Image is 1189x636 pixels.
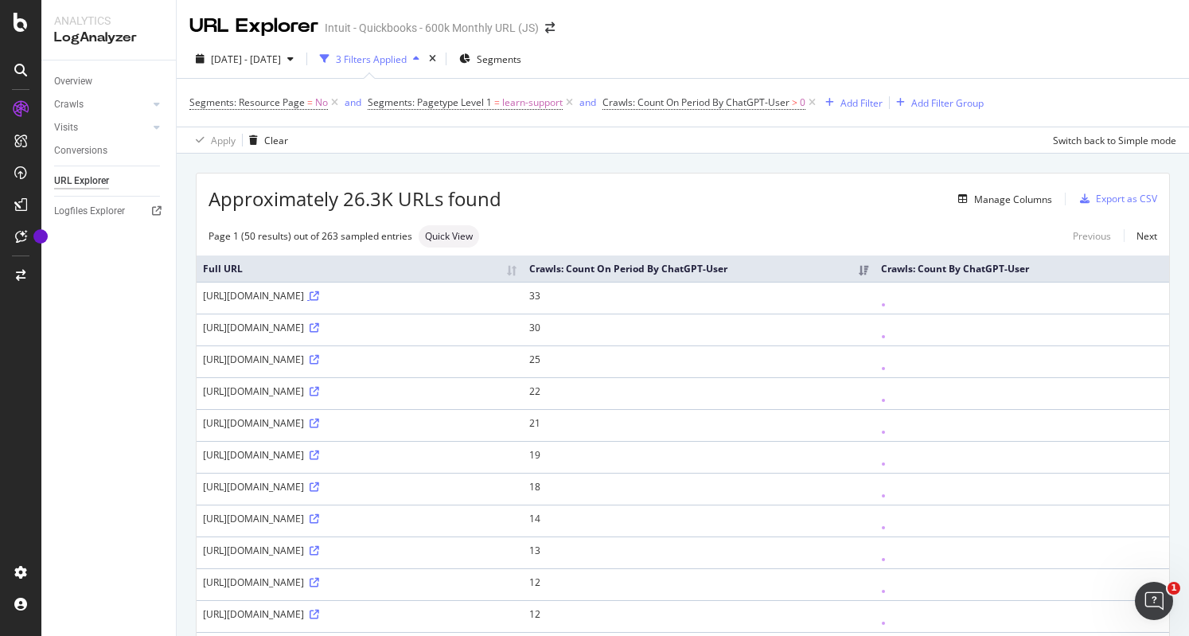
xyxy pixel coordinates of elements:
[314,46,426,72] button: 3 Filters Applied
[243,127,288,153] button: Clear
[54,173,109,189] div: URL Explorer
[211,53,281,66] span: [DATE] - [DATE]
[307,96,313,109] span: =
[602,96,789,109] span: Crawls: Count On Period By ChatGPT-User
[523,600,875,632] td: 12
[209,229,412,243] div: Page 1 (50 results) out of 263 sampled entries
[203,448,517,462] div: [URL][DOMAIN_NAME]
[345,95,361,110] button: and
[211,134,236,147] div: Apply
[502,92,563,114] span: learn-support
[203,416,517,430] div: [URL][DOMAIN_NAME]
[523,409,875,441] td: 21
[523,568,875,600] td: 12
[203,576,517,589] div: [URL][DOMAIN_NAME]
[952,189,1052,209] button: Manage Columns
[426,51,439,67] div: times
[203,384,517,398] div: [URL][DOMAIN_NAME]
[911,96,984,110] div: Add Filter Group
[54,73,92,90] div: Overview
[419,225,479,248] div: neutral label
[197,256,523,282] th: Full URL: activate to sort column ascending
[203,289,517,302] div: [URL][DOMAIN_NAME]
[890,93,984,112] button: Add Filter Group
[1168,582,1180,595] span: 1
[54,73,165,90] a: Overview
[1135,582,1173,620] iframe: Intercom live chat
[203,512,517,525] div: [URL][DOMAIN_NAME]
[54,203,125,220] div: Logfiles Explorer
[523,256,875,282] th: Crawls: Count On Period By ChatGPT-User: activate to sort column ascending
[203,544,517,557] div: [URL][DOMAIN_NAME]
[1047,127,1176,153] button: Switch back to Simple mode
[54,13,163,29] div: Analytics
[1124,224,1157,248] a: Next
[523,537,875,568] td: 13
[54,142,107,159] div: Conversions
[545,22,555,33] div: arrow-right-arrow-left
[264,134,288,147] div: Clear
[325,20,539,36] div: Intuit - Quickbooks - 600k Monthly URL (JS)
[523,345,875,377] td: 25
[1096,192,1157,205] div: Export as CSV
[1074,186,1157,212] button: Export as CSV
[368,96,492,109] span: Segments: Pagetype Level 1
[523,377,875,409] td: 22
[477,53,521,66] span: Segments
[1053,134,1176,147] div: Switch back to Simple mode
[523,314,875,345] td: 30
[54,96,149,113] a: Crawls
[579,95,596,110] button: and
[203,480,517,494] div: [URL][DOMAIN_NAME]
[54,203,165,220] a: Logfiles Explorer
[425,232,473,241] span: Quick View
[33,229,48,244] div: Tooltip anchor
[189,46,300,72] button: [DATE] - [DATE]
[840,96,883,110] div: Add Filter
[315,92,328,114] span: No
[54,119,78,136] div: Visits
[54,173,165,189] a: URL Explorer
[203,321,517,334] div: [URL][DOMAIN_NAME]
[792,96,797,109] span: >
[54,29,163,47] div: LogAnalyzer
[203,353,517,366] div: [URL][DOMAIN_NAME]
[974,193,1052,206] div: Manage Columns
[203,607,517,621] div: [URL][DOMAIN_NAME]
[579,96,596,109] div: and
[819,93,883,112] button: Add Filter
[453,46,528,72] button: Segments
[189,13,318,40] div: URL Explorer
[54,96,84,113] div: Crawls
[54,142,165,159] a: Conversions
[523,282,875,314] td: 33
[345,96,361,109] div: and
[189,127,236,153] button: Apply
[523,441,875,473] td: 19
[54,119,149,136] a: Visits
[875,256,1169,282] th: Crawls: Count By ChatGPT-User
[523,505,875,537] td: 14
[800,92,805,114] span: 0
[209,185,501,213] span: Approximately 26.3K URLs found
[336,53,407,66] div: 3 Filters Applied
[523,473,875,505] td: 18
[494,96,500,109] span: =
[189,96,305,109] span: Segments: Resource Page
